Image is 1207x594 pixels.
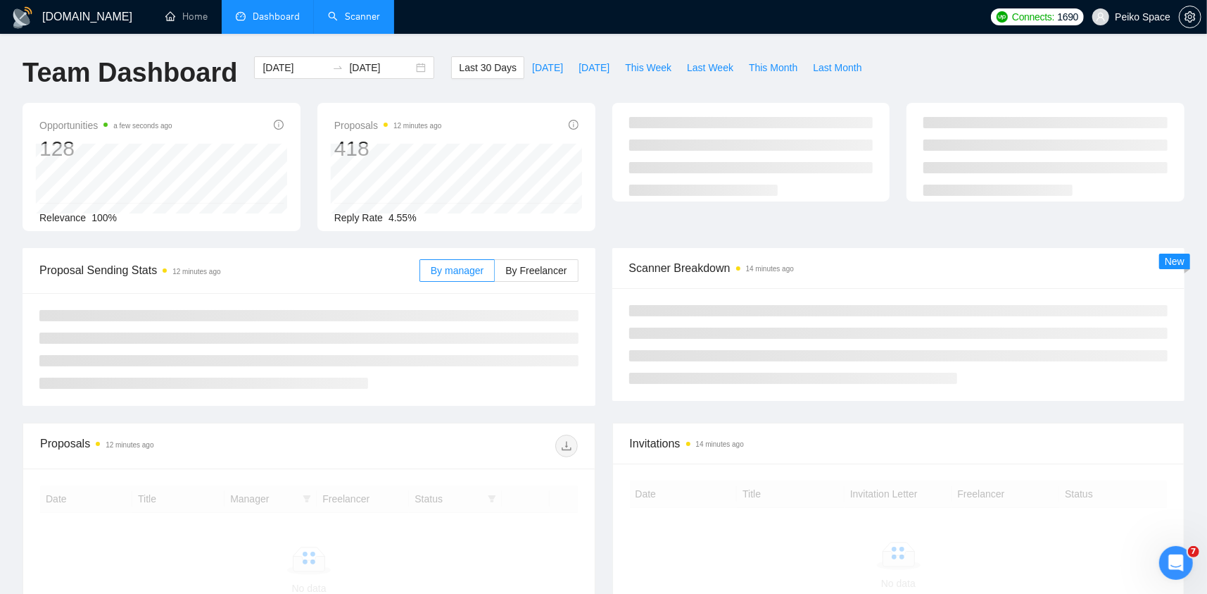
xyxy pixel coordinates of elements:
span: Last 30 Days [459,60,517,75]
span: Last Month [813,60,861,75]
span: 1690 [1057,9,1078,25]
span: 4.55% [388,212,417,223]
span: This Week [625,60,671,75]
button: Last Week [679,56,741,79]
button: setting [1179,6,1201,28]
span: By manager [431,265,484,276]
span: Proposal Sending Stats [39,261,419,279]
h1: Team Dashboard [23,56,237,89]
span: user [1096,12,1106,22]
button: This Month [741,56,805,79]
span: info-circle [569,120,579,130]
button: Last 30 Days [451,56,524,79]
span: By Freelancer [505,265,567,276]
time: 12 minutes ago [106,441,153,449]
iframe: Intercom live chat [1159,546,1193,580]
span: 100% [91,212,117,223]
img: upwork-logo.png [997,11,1008,23]
span: to [332,62,343,73]
time: 12 minutes ago [172,268,220,276]
span: Dashboard [253,11,300,23]
span: [DATE] [532,60,563,75]
button: This Week [617,56,679,79]
span: dashboard [236,11,246,21]
a: homeHome [165,11,208,23]
input: Start date [263,60,327,75]
button: [DATE] [571,56,617,79]
div: 418 [334,135,442,162]
img: logo [11,6,34,29]
time: 14 minutes ago [746,265,794,273]
span: This Month [749,60,797,75]
a: setting [1179,11,1201,23]
span: Opportunities [39,117,172,134]
span: Connects: [1012,9,1054,25]
span: info-circle [274,120,284,130]
span: Proposals [334,117,442,134]
div: Proposals [40,435,309,457]
span: Invitations [630,435,1168,452]
button: [DATE] [524,56,571,79]
time: 12 minutes ago [393,122,441,130]
span: Scanner Breakdown [629,259,1168,277]
span: Relevance [39,212,86,223]
button: Last Month [805,56,869,79]
div: 128 [39,135,172,162]
input: End date [349,60,413,75]
span: Last Week [687,60,733,75]
span: setting [1180,11,1201,23]
span: Reply Rate [334,212,383,223]
span: 7 [1188,546,1199,557]
span: swap-right [332,62,343,73]
span: New [1165,256,1184,267]
a: searchScanner [328,11,380,23]
span: [DATE] [579,60,609,75]
time: a few seconds ago [113,122,172,130]
time: 14 minutes ago [696,440,744,448]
